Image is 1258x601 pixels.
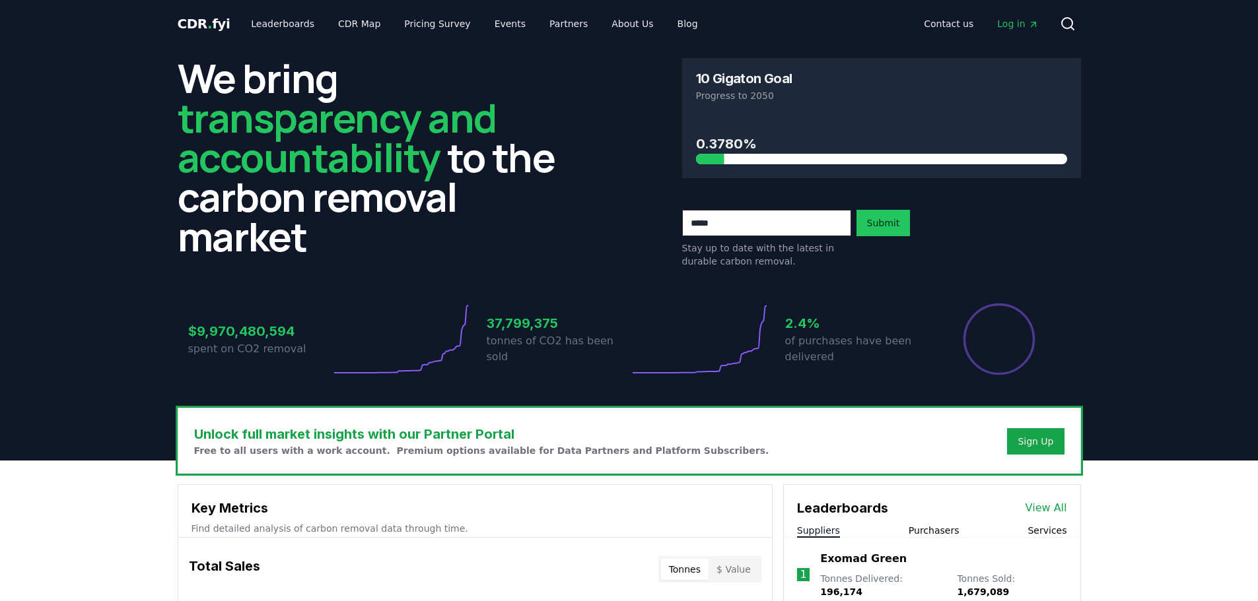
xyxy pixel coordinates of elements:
h3: Leaderboards [797,498,888,518]
a: Contact us [913,12,984,36]
button: Sign Up [1007,428,1064,455]
h3: 10 Gigaton Goal [696,72,792,85]
a: CDR Map [328,12,391,36]
button: $ Value [709,559,759,580]
nav: Main [240,12,708,36]
h3: $9,970,480,594 [188,321,331,341]
p: of purchases have been delivered [785,333,928,365]
button: Tonnes [661,559,709,580]
button: Services [1028,524,1066,537]
span: Log in [997,17,1038,30]
span: 1,679,089 [957,586,1009,597]
a: Log in [987,12,1049,36]
button: Submit [856,210,911,236]
p: Find detailed analysis of carbon removal data through time. [192,522,759,535]
h3: 0.3780% [696,134,1067,154]
p: Tonnes Delivered : [820,572,944,598]
p: Stay up to date with the latest in durable carbon removal. [682,241,851,268]
span: 196,174 [820,586,862,597]
h3: Unlock full market insights with our Partner Portal [194,424,769,444]
a: View All [1026,500,1067,516]
a: About Us [601,12,664,36]
a: Leaderboards [240,12,325,36]
p: Tonnes Sold : [957,572,1066,598]
h2: We bring to the carbon removal market [178,58,577,256]
nav: Main [913,12,1049,36]
p: spent on CO2 removal [188,341,331,357]
div: Percentage of sales delivered [962,302,1036,376]
p: Free to all users with a work account. Premium options available for Data Partners and Platform S... [194,444,769,457]
h3: Key Metrics [192,498,759,518]
h3: 2.4% [785,313,928,333]
h3: Total Sales [189,556,260,583]
button: Suppliers [797,524,840,537]
p: 1 [800,567,806,583]
a: Events [484,12,536,36]
a: Sign Up [1018,435,1053,448]
a: Partners [539,12,598,36]
button: Purchasers [909,524,960,537]
a: Exomad Green [820,551,907,567]
a: CDR.fyi [178,15,230,33]
span: CDR fyi [178,16,230,32]
h3: 37,799,375 [487,313,629,333]
a: Pricing Survey [394,12,481,36]
p: Progress to 2050 [696,89,1067,102]
span: . [207,16,212,32]
span: transparency and accountability [178,90,497,184]
p: tonnes of CO2 has been sold [487,333,629,365]
a: Blog [667,12,709,36]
